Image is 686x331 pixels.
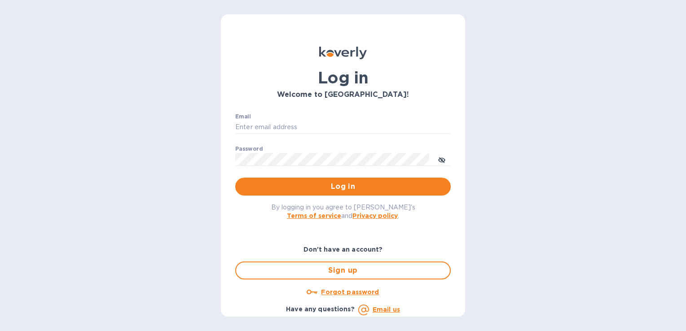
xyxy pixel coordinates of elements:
[286,305,355,313] b: Have any questions?
[433,150,451,168] button: toggle password visibility
[235,121,451,134] input: Enter email address
[319,47,367,59] img: Koverly
[242,181,444,192] span: Log in
[271,204,415,219] span: By logging in you agree to [PERSON_NAME]'s and .
[235,68,451,87] h1: Log in
[235,114,251,119] label: Email
[243,265,443,276] span: Sign up
[235,91,451,99] h3: Welcome to [GEOGRAPHIC_DATA]!
[352,212,398,219] a: Privacy policy
[321,288,379,296] u: Forgot password
[235,261,451,279] button: Sign up
[235,146,263,152] label: Password
[287,212,341,219] a: Terms of service
[303,246,383,253] b: Don't have an account?
[373,306,400,313] a: Email us
[235,178,451,196] button: Log in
